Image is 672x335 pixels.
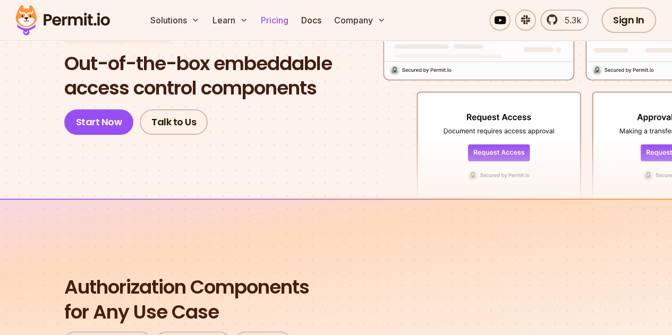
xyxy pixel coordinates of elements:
img: Permit logo [11,2,115,38]
button: Solutions [146,10,204,31]
a: Start Now [64,109,134,135]
span: Out-of-the-box embeddable [64,51,332,76]
a: 5.3k [540,10,589,31]
h1: access control components [64,51,332,101]
button: Company [330,10,390,31]
h2: for Any Use Case [64,275,608,325]
a: Sign In [601,7,656,33]
span: Authorization Components [64,275,608,300]
a: Pricing [257,10,293,31]
a: Docs [297,10,326,31]
button: Learn [208,10,252,31]
a: Talk to Us [140,109,208,135]
span: 5.3k [558,14,581,27]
